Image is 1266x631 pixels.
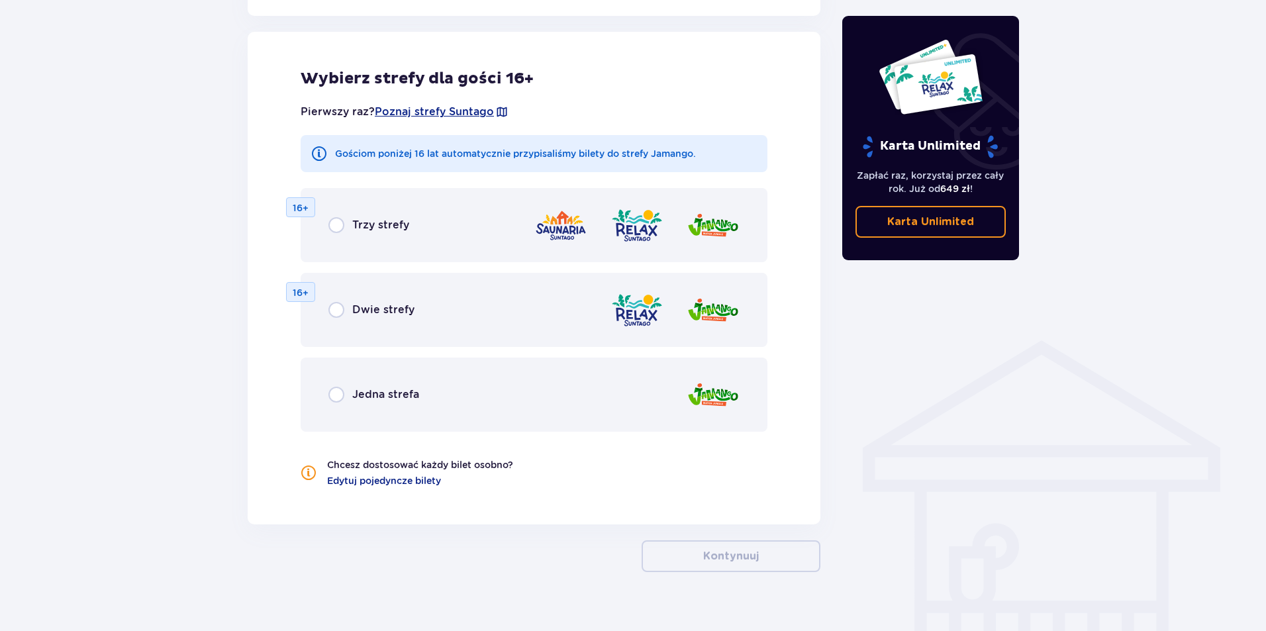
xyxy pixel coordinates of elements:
[861,135,999,158] p: Karta Unlimited
[293,286,309,299] p: 16+
[642,540,820,572] button: Kontynuuj
[375,105,494,119] a: Poznaj strefy Suntago
[293,201,309,215] p: 16+
[352,218,409,232] span: Trzy strefy
[887,215,974,229] p: Karta Unlimited
[327,474,441,487] a: Edytuj pojedyncze bilety
[352,387,419,402] span: Jedna strefa
[703,549,759,563] p: Kontynuuj
[610,207,663,244] img: Relax
[878,38,983,115] img: Dwie karty całoroczne do Suntago z napisem 'UNLIMITED RELAX', na białym tle z tropikalnymi liśćmi...
[855,169,1006,195] p: Zapłać raz, korzystaj przez cały rok. Już od !
[534,207,587,244] img: Saunaria
[352,303,414,317] span: Dwie strefy
[687,376,740,414] img: Jamango
[687,207,740,244] img: Jamango
[301,105,509,119] p: Pierwszy raz?
[855,206,1006,238] a: Karta Unlimited
[687,291,740,329] img: Jamango
[335,147,696,160] p: Gościom poniżej 16 lat automatycznie przypisaliśmy bilety do strefy Jamango.
[610,291,663,329] img: Relax
[327,458,513,471] p: Chcesz dostosować każdy bilet osobno?
[940,183,970,194] span: 649 zł
[301,69,767,89] h2: Wybierz strefy dla gości 16+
